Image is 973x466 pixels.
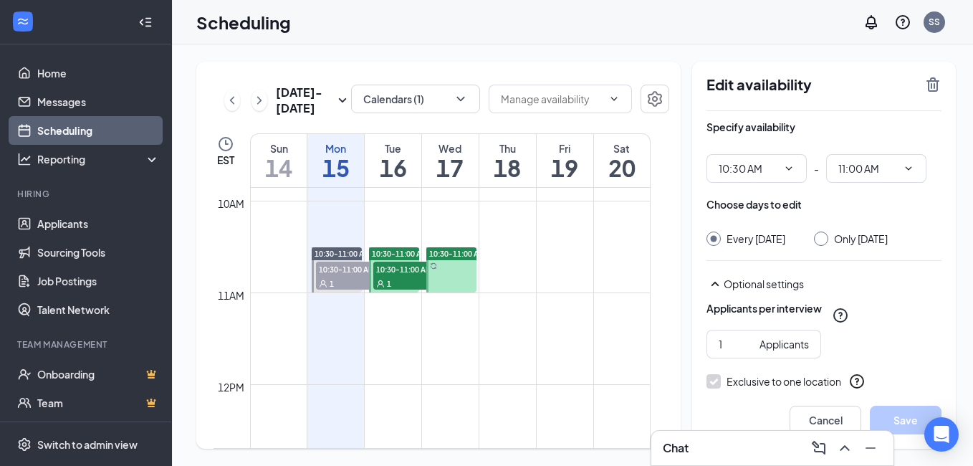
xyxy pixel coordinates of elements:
[706,120,795,134] div: Specify availability
[365,134,421,187] a: September 16, 2025
[790,406,861,434] button: Cancel
[859,437,882,460] button: Minimize
[479,134,536,187] a: September 18, 2025
[537,156,593,180] h1: 19
[862,439,879,457] svg: Minimize
[422,141,479,156] div: Wed
[251,156,307,180] h1: 14
[724,277,941,291] div: Optional settings
[37,360,160,389] a: OnboardingCrown
[832,307,849,324] svg: QuestionInfo
[215,287,247,303] div: 11am
[37,295,160,324] a: Talent Network
[706,275,724,293] svg: SmallChevronUp
[365,141,421,156] div: Tue
[706,76,916,93] h2: Edit availability
[37,437,138,452] div: Switch to admin view
[706,301,822,315] div: Applicants per interview
[454,92,468,106] svg: ChevronDown
[833,437,856,460] button: ChevronUp
[196,10,291,34] h1: Scheduling
[810,439,828,457] svg: ComposeMessage
[215,196,247,211] div: 10am
[17,152,32,166] svg: Analysis
[863,14,880,31] svg: Notifications
[641,85,669,116] a: Settings
[594,141,650,156] div: Sat
[307,156,364,180] h1: 15
[351,85,480,113] button: Calendars (1)ChevronDown
[537,141,593,156] div: Fri
[225,92,239,109] svg: ChevronLeft
[217,135,234,153] svg: Clock
[430,262,437,270] svg: Sync
[429,249,485,259] span: 10:30-11:00 AM
[319,280,327,288] svg: User
[37,389,160,417] a: TeamCrown
[138,15,153,29] svg: Collapse
[727,374,841,389] div: Exclusive to one location
[848,373,866,390] svg: QuestionInfo
[252,92,267,109] svg: ChevronRight
[251,90,267,111] button: ChevronRight
[727,232,785,246] div: Every [DATE]
[37,152,160,166] div: Reporting
[215,379,247,395] div: 12pm
[315,249,370,259] span: 10:30-11:00 AM
[706,275,941,293] div: Optional settings
[307,141,364,156] div: Mon
[894,14,911,31] svg: QuestionInfo
[479,141,536,156] div: Thu
[706,154,941,183] div: -
[37,116,160,145] a: Scheduling
[594,134,650,187] a: September 20, 2025
[334,92,351,109] svg: SmallChevronDown
[870,406,941,434] button: Save
[251,141,307,156] div: Sun
[537,134,593,187] a: September 19, 2025
[903,163,914,174] svg: ChevronDown
[37,209,160,238] a: Applicants
[37,87,160,116] a: Messages
[217,153,234,167] span: EST
[479,156,536,180] h1: 18
[834,232,888,246] div: Only [DATE]
[17,338,157,351] div: Team Management
[330,279,334,289] span: 1
[37,417,160,446] a: DocumentsCrown
[422,134,479,187] a: September 17, 2025
[37,238,160,267] a: Sourcing Tools
[929,16,940,28] div: SS
[276,85,334,116] h3: [DATE] - [DATE]
[501,91,603,107] input: Manage availability
[365,156,421,180] h1: 16
[422,156,479,180] h1: 17
[759,336,809,352] div: Applicants
[836,439,853,457] svg: ChevronUp
[224,90,240,111] button: ChevronLeft
[307,134,364,187] a: September 15, 2025
[646,90,663,108] svg: Settings
[807,437,830,460] button: ComposeMessage
[37,59,160,87] a: Home
[641,85,669,113] button: Settings
[16,14,30,29] svg: WorkstreamLogo
[706,197,802,211] div: Choose days to edit
[17,437,32,452] svg: Settings
[37,267,160,295] a: Job Postings
[316,262,388,276] span: 10:30-11:00 AM
[924,76,941,93] svg: TrashOutline
[783,163,795,174] svg: ChevronDown
[924,417,959,452] div: Open Intercom Messenger
[608,93,620,105] svg: ChevronDown
[17,188,157,200] div: Hiring
[251,134,307,187] a: September 14, 2025
[663,440,689,456] h3: Chat
[594,156,650,180] h1: 20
